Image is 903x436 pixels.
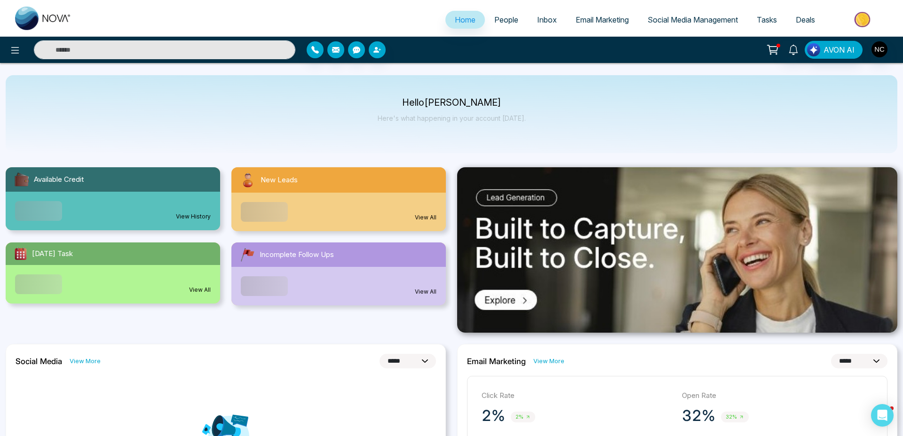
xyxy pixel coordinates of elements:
[189,286,211,294] a: View All
[682,406,715,425] p: 32%
[260,249,334,260] span: Incomplete Follow Ups
[457,167,897,333] img: .
[648,15,738,24] span: Social Media Management
[226,242,451,305] a: Incomplete Follow UpsView All
[511,412,535,422] span: 2%
[871,404,894,427] div: Open Intercom Messenger
[537,15,557,24] span: Inbox
[829,9,897,30] img: Market-place.gif
[796,15,815,24] span: Deals
[239,171,257,189] img: newLeads.svg
[34,174,84,185] span: Available Credit
[261,175,298,186] span: New Leads
[239,246,256,263] img: followUps.svg
[805,41,863,59] button: AVON AI
[467,357,526,366] h2: Email Marketing
[566,11,638,29] a: Email Marketing
[757,15,777,24] span: Tasks
[482,406,505,425] p: 2%
[15,7,71,30] img: Nova CRM Logo
[682,390,873,401] p: Open Rate
[721,412,749,422] span: 32%
[32,249,73,259] span: [DATE] Task
[13,171,30,188] img: availableCredit.svg
[638,11,747,29] a: Social Media Management
[226,167,451,231] a: New LeadsView All
[786,11,824,29] a: Deals
[378,99,526,107] p: Hello [PERSON_NAME]
[533,357,564,366] a: View More
[824,44,855,55] span: AVON AI
[445,11,485,29] a: Home
[176,212,211,221] a: View History
[576,15,629,24] span: Email Marketing
[528,11,566,29] a: Inbox
[378,114,526,122] p: Here's what happening in your account [DATE].
[455,15,475,24] span: Home
[16,357,62,366] h2: Social Media
[13,246,28,261] img: todayTask.svg
[747,11,786,29] a: Tasks
[494,15,518,24] span: People
[70,357,101,366] a: View More
[415,288,436,296] a: View All
[871,41,887,57] img: User Avatar
[415,213,436,222] a: View All
[485,11,528,29] a: People
[807,43,820,56] img: Lead Flow
[482,390,673,401] p: Click Rate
